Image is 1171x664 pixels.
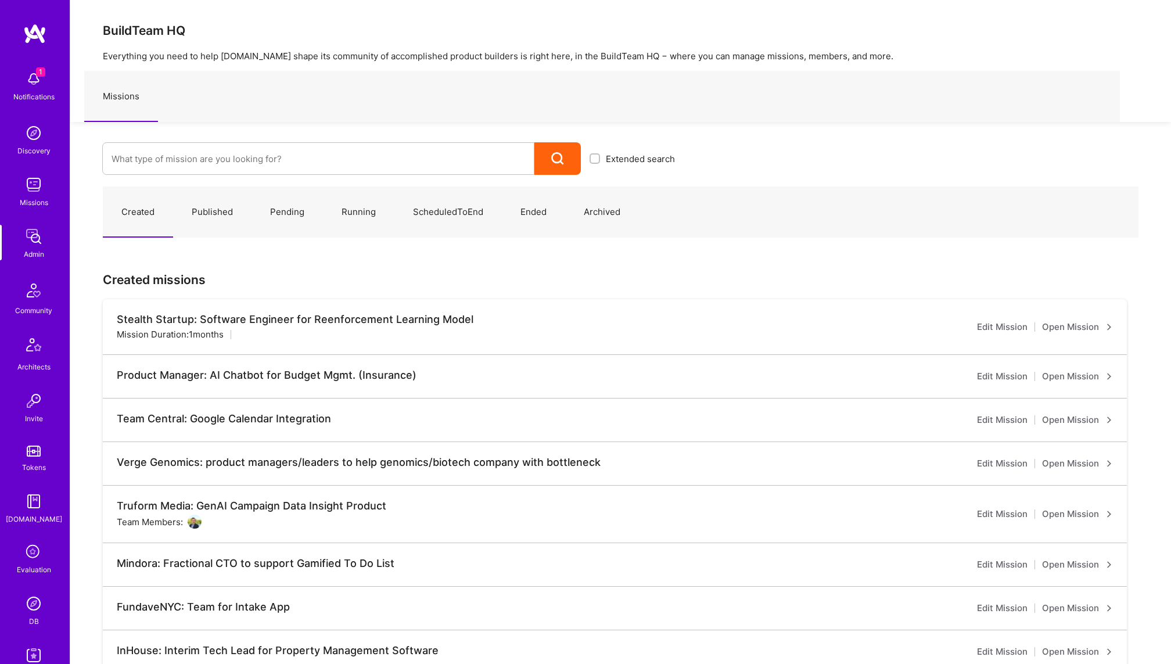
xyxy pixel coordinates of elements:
a: Archived [565,187,639,238]
div: FundaveNYC: Team for Intake App [117,601,290,613]
p: Everything you need to help [DOMAIN_NAME] shape its community of accomplished product builders is... [103,50,1138,62]
i: icon ArrowRight [1106,460,1113,467]
i: icon ArrowRight [1106,324,1113,331]
div: Mission Duration: 1 months [117,328,224,340]
div: Verge Genomics: product managers/leaders to help genomics/biotech company with bottleneck [117,456,601,469]
span: 1 [36,67,45,77]
div: [DOMAIN_NAME] [6,513,62,525]
a: Edit Mission [977,320,1028,334]
div: Evaluation [17,563,51,576]
i: icon ArrowRight [1106,373,1113,380]
h3: Created missions [103,272,1138,287]
a: Published [173,187,252,238]
a: Ended [502,187,565,238]
a: Edit Mission [977,558,1028,572]
a: ScheduledToEnd [394,187,502,238]
h3: BuildTeam HQ [103,23,1138,38]
img: Community [20,277,48,304]
img: tokens [27,446,41,457]
img: Architects [20,333,48,361]
div: Architects [17,361,51,373]
img: Invite [22,389,45,412]
span: Extended search [606,153,675,165]
div: Team Members: [117,515,202,529]
div: Tokens [22,461,46,473]
i: icon SelectionTeam [23,541,45,563]
div: Truform Media: GenAI Campaign Data Insight Product [117,500,386,512]
div: DB [29,615,39,627]
i: icon ArrowRight [1106,605,1113,612]
a: Open Mission [1042,558,1113,572]
i: icon Search [551,152,565,166]
div: Team Central: Google Calendar Integration [117,412,331,425]
a: Missions [84,71,158,122]
img: admin teamwork [22,225,45,248]
div: Product Manager: AI Chatbot for Budget Mgmt. (Insurance) [117,369,416,382]
a: Open Mission [1042,320,1113,334]
a: Open Mission [1042,413,1113,427]
a: Edit Mission [977,507,1028,521]
div: Invite [25,412,43,425]
a: Edit Mission [977,601,1028,615]
a: Edit Mission [977,645,1028,659]
img: Admin Search [22,592,45,615]
img: teamwork [22,173,45,196]
i: icon ArrowRight [1106,561,1113,568]
a: Created [103,187,173,238]
img: discovery [22,121,45,145]
a: Open Mission [1042,645,1113,659]
div: Stealth Startup: Software Engineer for Reenforcement Learning Model [117,313,473,326]
img: User Avatar [188,515,202,529]
div: Missions [20,196,48,209]
div: Mindora: Fractional CTO to support Gamified To Do List [117,557,394,570]
i: icon ArrowRight [1106,417,1113,423]
img: logo [23,23,46,44]
div: Community [15,304,52,317]
input: What type of mission are you looking for? [112,144,525,174]
div: Notifications [13,91,55,103]
a: Open Mission [1042,601,1113,615]
a: Edit Mission [977,369,1028,383]
a: Running [323,187,394,238]
a: Open Mission [1042,457,1113,471]
a: Edit Mission [977,457,1028,471]
div: Admin [24,248,44,260]
a: Edit Mission [977,413,1028,427]
a: Open Mission [1042,369,1113,383]
i: icon ArrowRight [1106,511,1113,518]
img: bell [22,67,45,91]
div: InHouse: Interim Tech Lead for Property Management Software [117,644,439,657]
img: guide book [22,490,45,513]
div: Discovery [17,145,51,157]
i: icon ArrowRight [1106,648,1113,655]
a: Pending [252,187,323,238]
a: Open Mission [1042,507,1113,521]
